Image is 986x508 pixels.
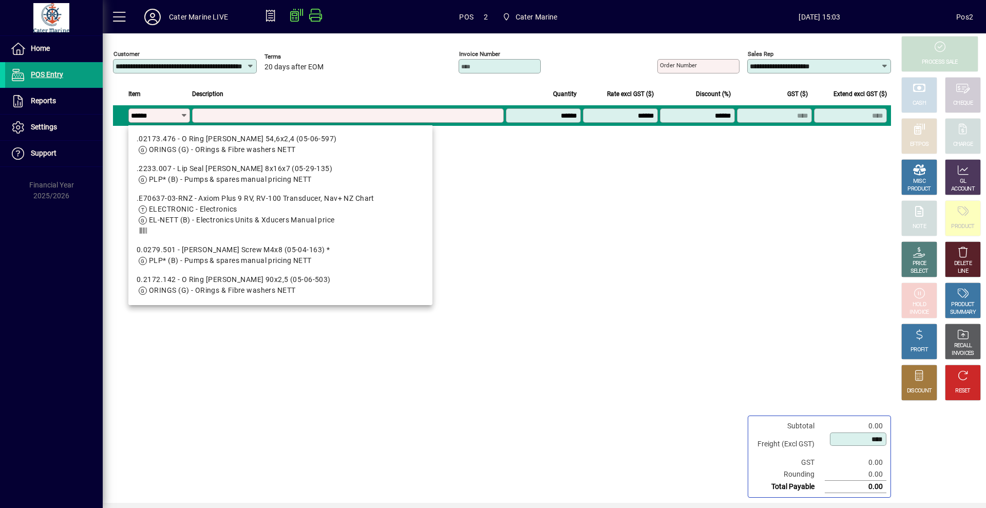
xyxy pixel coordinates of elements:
span: POS [459,9,473,25]
div: Pos2 [956,9,973,25]
div: GL [960,178,966,185]
div: RECALL [954,342,972,350]
span: ORINGS (G) - ORings & Fibre washers NETT [149,145,296,154]
td: 0.00 [825,481,886,493]
span: Terms [264,53,326,60]
div: NOTE [913,223,926,231]
a: Home [5,36,103,62]
td: 0.00 [825,457,886,468]
div: ACCOUNT [951,185,975,193]
td: 0.00 [825,468,886,481]
div: SELECT [911,268,928,275]
td: Subtotal [752,420,825,432]
button: Profile [136,8,169,26]
mat-label: Customer [113,50,140,58]
a: Settings [5,115,103,140]
div: DELETE [954,260,972,268]
td: Freight (Excl GST) [752,432,825,457]
td: 0.00 [825,420,886,432]
div: PRODUCT [907,185,931,193]
span: Rate excl GST ($) [607,88,654,100]
div: CHEQUE [953,100,973,107]
div: .E70637-03-RNZ - Axiom Plus 9 RV, RV-100 Transducer, Nav+ NZ Chart [137,193,424,204]
span: [DATE] 15:03 [683,9,957,25]
span: Cater Marine [516,9,558,25]
span: ORINGS (G) - ORings & Fibre washers NETT [149,286,296,294]
div: .02173.476 - O Ring [PERSON_NAME] 54,6x2,4 (05-06-597) [137,134,424,144]
div: PRICE [913,260,926,268]
div: CASH [913,100,926,107]
span: Quantity [553,88,577,100]
div: Cater Marine LIVE [169,9,228,25]
span: Reports [31,97,56,105]
td: Total Payable [752,481,825,493]
div: EFTPOS [910,141,929,148]
mat-option: 0.0279.501 - Johnson Screw M4x8 (05-04-163) * [128,240,432,270]
mat-label: Invoice number [459,50,500,58]
div: DISCOUNT [907,387,932,395]
span: Description [192,88,223,100]
span: Discount (%) [696,88,731,100]
span: 2 [484,9,488,25]
div: RESET [955,387,971,395]
mat-option: .02173.476 - O Ring Johnson 54,6x2,4 (05-06-597) [128,129,432,159]
mat-option: 0.2172.142 - O Ring Johnson 90x2,5 (05-06-503) [128,270,432,300]
span: Extend excl GST ($) [833,88,887,100]
mat-option: .E70637-03-RNZ - Axiom Plus 9 RV, RV-100 Transducer, Nav+ NZ Chart [128,189,432,240]
td: GST [752,457,825,468]
span: 20 days after EOM [264,63,324,71]
span: PLP* (B) - Pumps & spares manual pricing NETT [149,256,312,265]
div: PROFIT [911,346,928,354]
span: Home [31,44,50,52]
span: EL-NETT (B) - Electronics Units & Xducers Manual price [149,216,335,224]
div: .2233.007 - Lip Seal [PERSON_NAME] 8x16x7 (05-29-135) [137,163,424,174]
mat-label: Sales rep [748,50,773,58]
div: MISC [913,178,925,185]
mat-option: .2233.007 - Lip Seal Johnson 8x16x7 (05-29-135) [128,159,432,189]
span: ELECTRONIC - Electronics [149,205,237,213]
span: GST ($) [787,88,808,100]
span: Cater Marine [498,8,562,26]
div: 0.2230.015 - [PERSON_NAME] V-ring ([PHONE_NUMBER] [137,304,424,315]
div: SUMMARY [950,309,976,316]
span: Item [128,88,141,100]
div: CHARGE [953,141,973,148]
div: PRODUCT [951,301,974,309]
div: HOLD [913,301,926,309]
div: INVOICE [909,309,928,316]
td: Rounding [752,468,825,481]
div: PRODUCT [951,223,974,231]
a: Support [5,141,103,166]
div: LINE [958,268,968,275]
div: 0.2172.142 - O Ring [PERSON_NAME] 90x2,5 (05-06-503) [137,274,424,285]
div: 0.0279.501 - [PERSON_NAME] Screw M4x8 (05-04-163) * [137,244,424,255]
span: POS Entry [31,70,63,79]
span: Settings [31,123,57,131]
mat-option: 0.2230.015 - Johnson V-ring (05-19-503 [128,300,432,330]
span: PLP* (B) - Pumps & spares manual pricing NETT [149,175,312,183]
div: INVOICES [952,350,974,358]
div: PROCESS SALE [922,59,958,66]
a: Reports [5,88,103,114]
span: Support [31,149,56,157]
mat-label: Order number [660,62,697,69]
